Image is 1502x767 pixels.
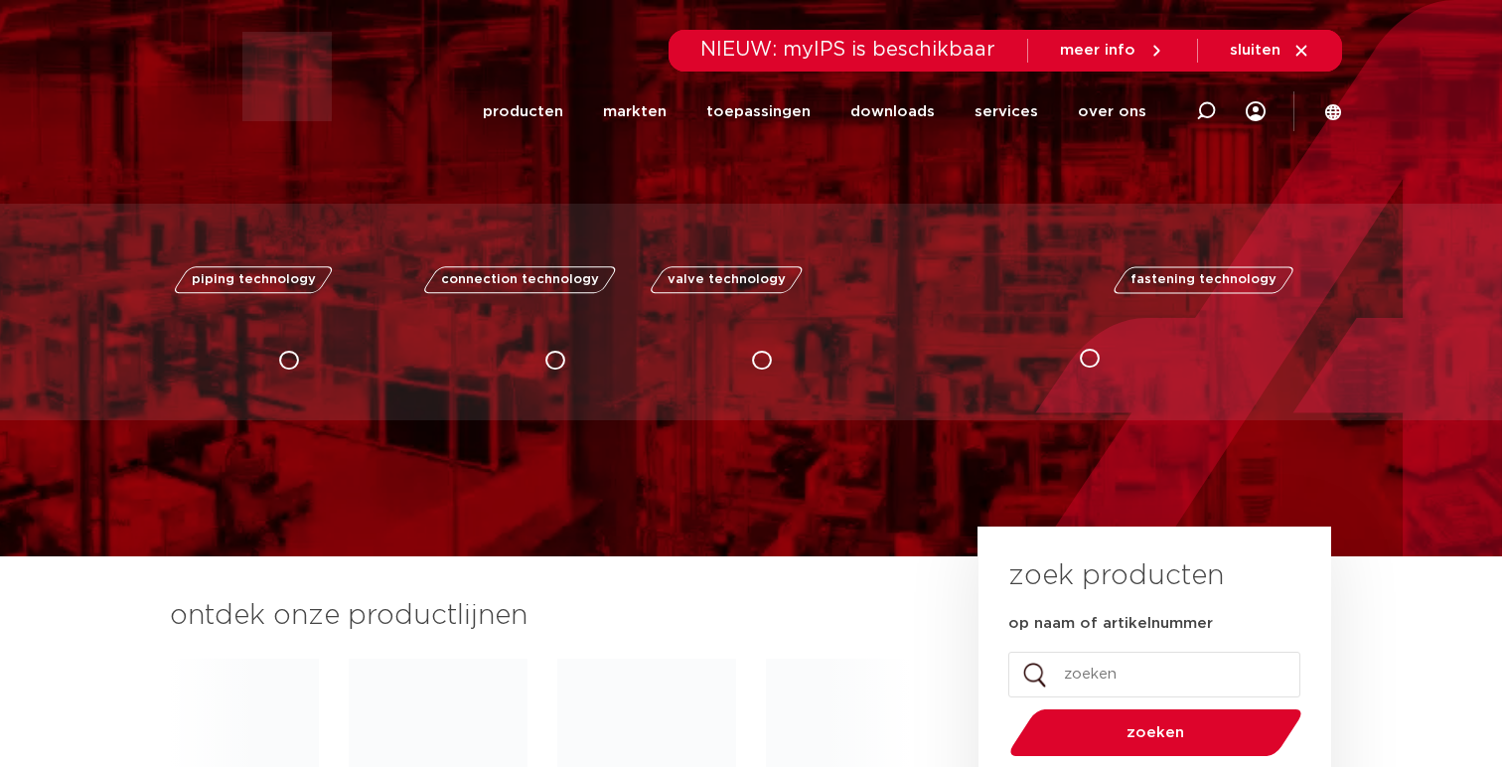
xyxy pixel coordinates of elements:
[483,74,563,150] a: producten
[1230,42,1310,60] a: sluiten
[706,74,811,150] a: toepassingen
[1078,74,1146,150] a: over ons
[975,74,1038,150] a: services
[1008,556,1224,596] h3: zoek producten
[191,273,315,286] span: piping technology
[700,40,995,60] span: NIEUW: myIPS is beschikbaar
[441,273,599,286] span: connection technology
[667,273,785,286] span: valve technology
[1060,43,1135,58] span: meer info
[603,74,667,150] a: markten
[1246,89,1266,133] div: my IPS
[1060,42,1165,60] a: meer info
[1061,725,1251,740] span: zoeken
[483,74,1146,150] nav: Menu
[1002,707,1310,758] button: zoeken
[1008,652,1300,697] input: zoeken
[170,596,911,636] h3: ontdek onze productlijnen
[1130,273,1277,286] span: fastening technology
[1230,43,1280,58] span: sluiten
[850,74,935,150] a: downloads
[1008,614,1213,634] label: op naam of artikelnummer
